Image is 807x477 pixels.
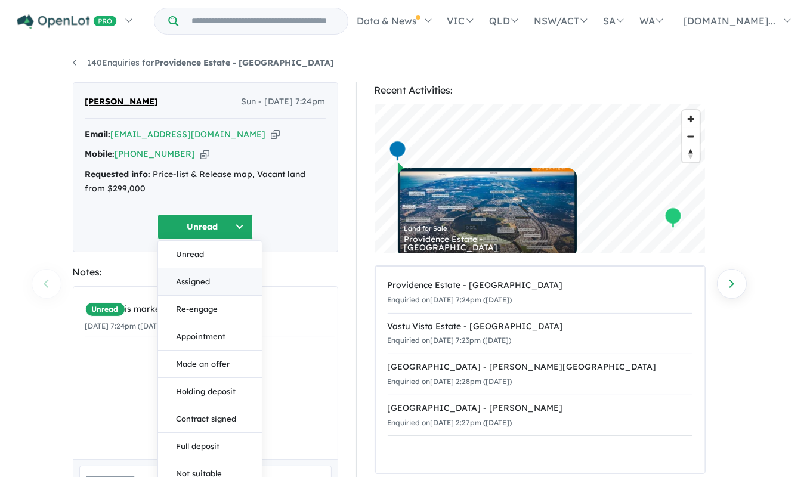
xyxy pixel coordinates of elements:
a: 140Enquiries forProvidence Estate - [GEOGRAPHIC_DATA] [73,57,335,68]
span: Unread [85,302,125,317]
div: Price-list & Release map, Vacant land from $299,000 [85,168,326,196]
button: Holding deposit [158,378,262,405]
span: [DOMAIN_NAME]... [684,15,775,27]
button: Reset bearing to north [682,145,700,162]
div: Land for Sale [404,225,571,232]
button: Zoom out [682,128,700,145]
strong: Email: [85,129,111,140]
div: Map marker [664,207,682,229]
input: Try estate name, suburb, builder or developer [181,8,345,34]
div: Providence Estate - [GEOGRAPHIC_DATA] [404,235,571,252]
button: Unread [158,241,262,268]
span: Sun - [DATE] 7:24pm [242,95,326,109]
nav: breadcrumb [73,56,735,70]
div: Vastu Vista Estate - [GEOGRAPHIC_DATA] [388,320,692,334]
small: Enquiried on [DATE] 2:27pm ([DATE]) [388,418,512,427]
button: Assigned [158,268,262,296]
button: Appointment [158,323,262,351]
a: Land for Sale Providence Estate - [GEOGRAPHIC_DATA] [398,168,577,258]
strong: Requested info: [85,169,151,179]
small: [DATE] 7:24pm ([DATE]) [85,321,167,330]
button: Copy [200,148,209,160]
button: Copy [271,128,280,141]
div: Providence Estate - [GEOGRAPHIC_DATA] [388,278,692,293]
span: [PERSON_NAME] [85,95,159,109]
strong: Providence Estate - [GEOGRAPHIC_DATA] [155,57,335,68]
div: Map marker [388,140,406,162]
div: [GEOGRAPHIC_DATA] - [PERSON_NAME][GEOGRAPHIC_DATA] [388,360,692,374]
div: Recent Activities: [375,82,706,98]
a: [PHONE_NUMBER] [115,148,196,159]
div: [GEOGRAPHIC_DATA] - [PERSON_NAME] [388,401,692,416]
button: Re-engage [158,296,262,323]
button: Contract signed [158,405,262,433]
strong: Mobile: [85,148,115,159]
small: Enquiried on [DATE] 7:23pm ([DATE]) [388,336,512,345]
a: Vastu Vista Estate - [GEOGRAPHIC_DATA]Enquiried on[DATE] 7:23pm ([DATE]) [388,313,692,355]
a: [GEOGRAPHIC_DATA] - [PERSON_NAME]Enquiried on[DATE] 2:27pm ([DATE]) [388,395,692,436]
button: Full deposit [158,433,262,460]
button: Made an offer [158,351,262,378]
div: Notes: [73,264,338,280]
button: Unread [157,214,253,240]
a: Providence Estate - [GEOGRAPHIC_DATA]Enquiried on[DATE] 7:24pm ([DATE]) [388,272,692,314]
div: is marked. [85,302,335,317]
img: Openlot PRO Logo White [17,14,117,29]
small: Enquiried on [DATE] 7:24pm ([DATE]) [388,295,512,304]
a: [GEOGRAPHIC_DATA] - [PERSON_NAME][GEOGRAPHIC_DATA]Enquiried on[DATE] 2:28pm ([DATE]) [388,354,692,395]
small: Enquiried on [DATE] 2:28pm ([DATE]) [388,377,512,386]
a: [EMAIL_ADDRESS][DOMAIN_NAME] [111,129,266,140]
button: Zoom in [682,110,700,128]
span: Reset bearing to north [682,145,700,162]
canvas: Map [375,104,706,253]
